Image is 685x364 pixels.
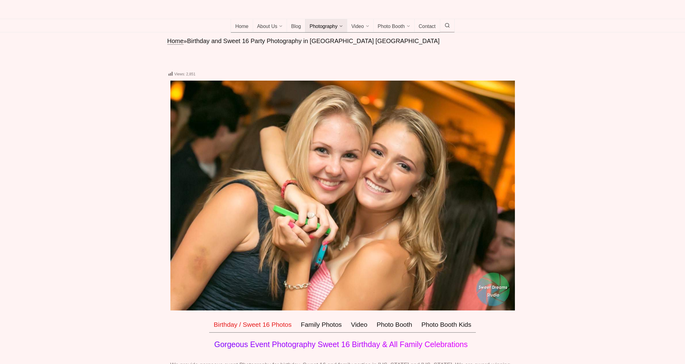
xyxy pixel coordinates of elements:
[372,317,417,333] a: Photo Booth
[378,24,405,30] span: Photo Booth
[209,317,296,333] a: Birthday / Sweet 16 Photos
[167,37,518,45] nav: breadcrumbs
[419,24,436,30] span: Contact
[187,38,440,44] span: Birthday and Sweet 16 Party Photography in [GEOGRAPHIC_DATA] [GEOGRAPHIC_DATA]
[417,317,476,333] a: Photo Booth Kids
[174,72,185,76] span: Views:
[170,81,515,310] img: best sweet 16 photographer photography birthday party nj
[231,19,253,33] a: Home
[351,24,364,30] span: Video
[214,340,468,349] span: Gorgeous Event Photography Sweet 16 Birthday & All Family Celebrations
[167,38,184,45] a: Home
[346,317,372,333] a: Video
[347,19,374,33] a: Video
[296,317,346,333] a: Family Photos
[287,19,305,33] a: Blog
[253,19,287,33] a: About Us
[305,19,347,33] a: Photography
[373,19,415,33] a: Photo Booth
[309,24,337,30] span: Photography
[184,38,187,44] span: »
[186,72,195,76] span: 2,851
[291,24,301,30] span: Blog
[235,24,249,30] span: Home
[257,24,277,30] span: About Us
[414,19,440,33] a: Contact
